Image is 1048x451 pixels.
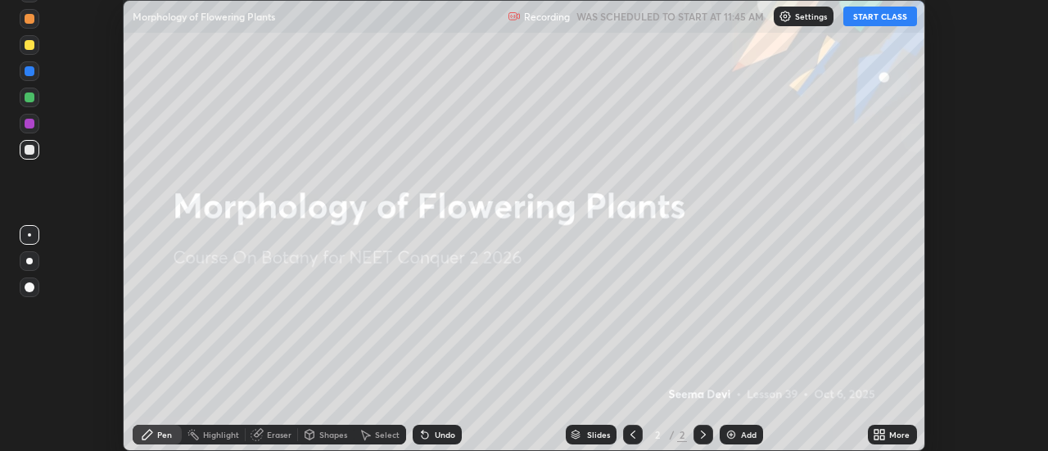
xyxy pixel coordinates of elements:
div: Highlight [203,431,239,439]
p: Settings [795,12,827,20]
div: Eraser [267,431,291,439]
div: Slides [587,431,610,439]
button: START CLASS [843,7,917,26]
div: Select [375,431,400,439]
div: Add [741,431,757,439]
img: recording.375f2c34.svg [508,10,521,23]
img: class-settings-icons [779,10,792,23]
p: Morphology of Flowering Plants [133,10,275,23]
p: Recording [524,11,570,23]
div: 2 [677,427,687,442]
div: More [889,431,910,439]
div: / [669,430,674,440]
div: Pen [157,431,172,439]
div: Undo [435,431,455,439]
h5: WAS SCHEDULED TO START AT 11:45 AM [576,9,764,24]
div: Shapes [319,431,347,439]
div: 2 [649,430,666,440]
img: add-slide-button [725,428,738,441]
